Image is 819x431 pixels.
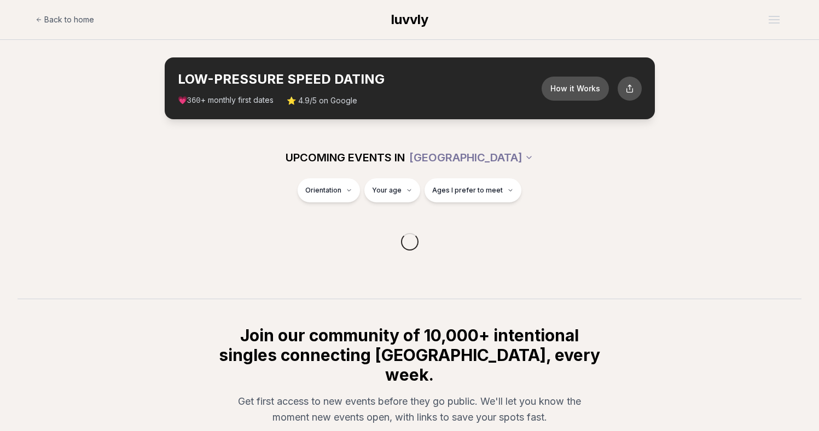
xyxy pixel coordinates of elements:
span: 💗 + monthly first dates [178,95,274,106]
button: Open menu [764,11,784,28]
button: Your age [364,178,420,202]
button: Ages I prefer to meet [425,178,521,202]
p: Get first access to new events before they go public. We'll let you know the moment new events op... [226,393,594,426]
h2: Join our community of 10,000+ intentional singles connecting [GEOGRAPHIC_DATA], every week. [217,325,602,385]
button: How it Works [542,77,609,101]
button: Orientation [298,178,360,202]
span: luvvly [391,11,428,27]
span: UPCOMING EVENTS IN [286,150,405,165]
span: ⭐ 4.9/5 on Google [287,95,357,106]
span: Back to home [44,14,94,25]
span: Orientation [305,186,341,195]
span: Your age [372,186,402,195]
h2: LOW-PRESSURE SPEED DATING [178,71,542,88]
span: 360 [187,96,201,105]
button: [GEOGRAPHIC_DATA] [409,145,533,170]
a: Back to home [36,9,94,31]
a: luvvly [391,11,428,28]
span: Ages I prefer to meet [432,186,503,195]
